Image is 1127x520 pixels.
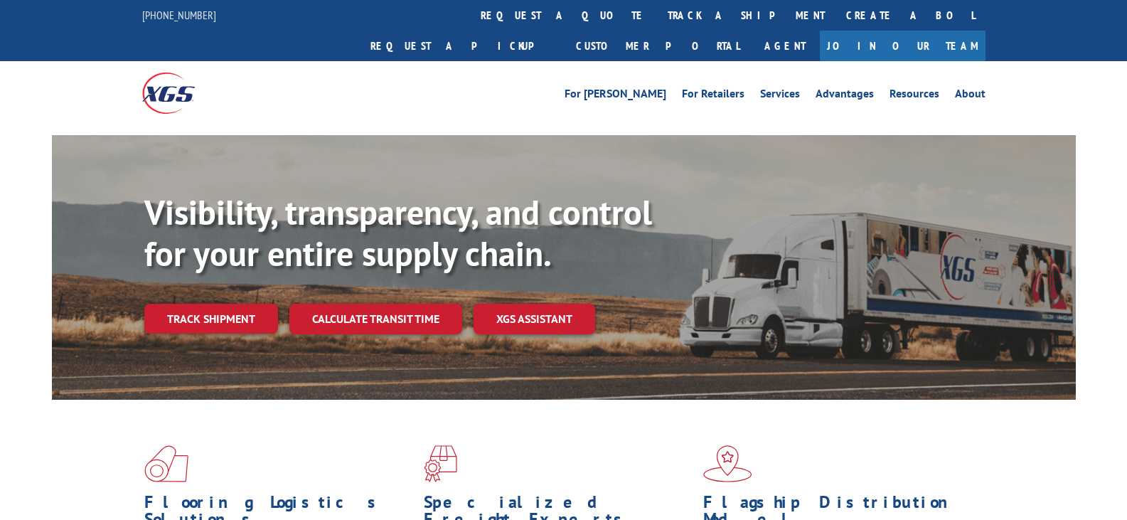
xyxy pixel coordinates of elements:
[890,88,939,104] a: Resources
[682,88,744,104] a: For Retailers
[565,31,750,61] a: Customer Portal
[142,8,216,22] a: [PHONE_NUMBER]
[474,304,595,334] a: XGS ASSISTANT
[565,88,666,104] a: For [PERSON_NAME]
[750,31,820,61] a: Agent
[703,445,752,482] img: xgs-icon-flagship-distribution-model-red
[144,445,188,482] img: xgs-icon-total-supply-chain-intelligence-red
[816,88,874,104] a: Advantages
[424,445,457,482] img: xgs-icon-focused-on-flooring-red
[955,88,986,104] a: About
[144,304,278,334] a: Track shipment
[360,31,565,61] a: Request a pickup
[760,88,800,104] a: Services
[820,31,986,61] a: Join Our Team
[289,304,462,334] a: Calculate transit time
[144,190,652,275] b: Visibility, transparency, and control for your entire supply chain.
